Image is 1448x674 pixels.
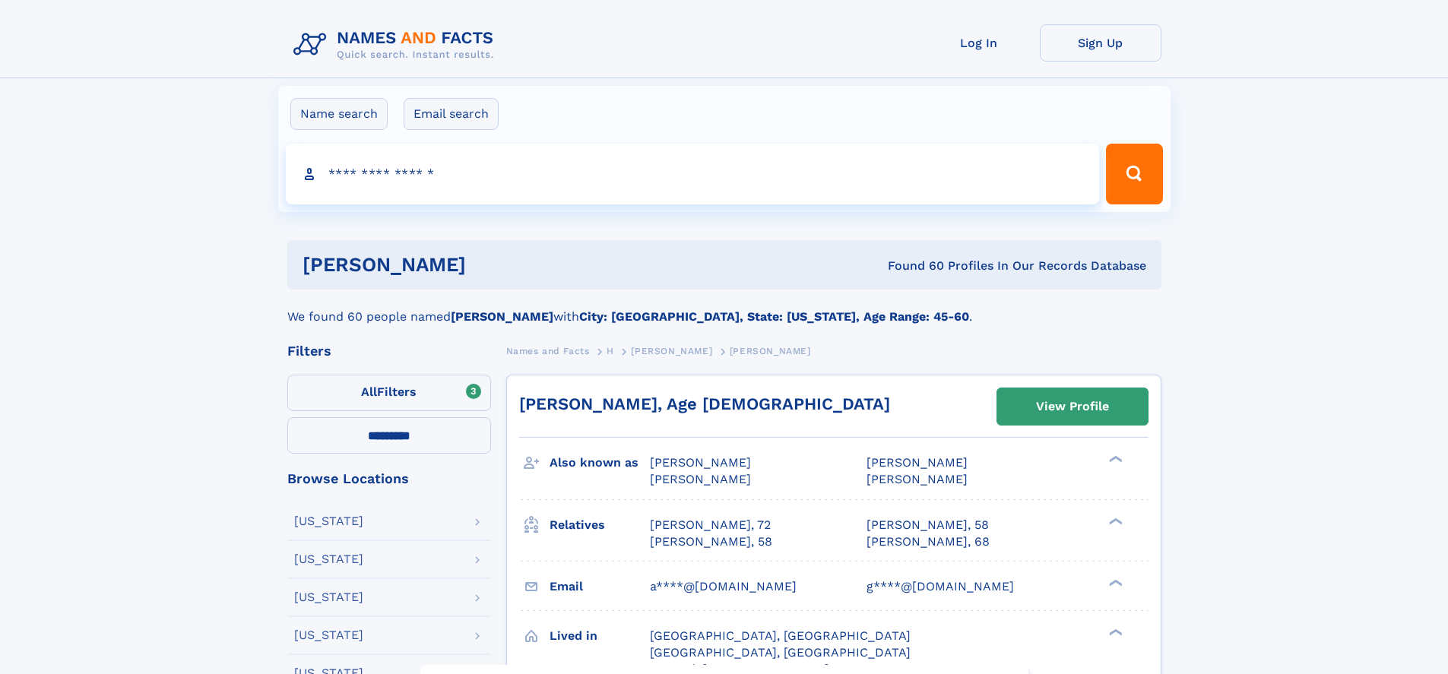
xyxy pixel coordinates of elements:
[361,384,377,399] span: All
[1040,24,1161,62] a: Sign Up
[294,591,363,603] div: [US_STATE]
[650,455,751,470] span: [PERSON_NAME]
[294,553,363,565] div: [US_STATE]
[867,472,968,486] span: [PERSON_NAME]
[286,144,1100,204] input: search input
[1105,516,1123,526] div: ❯
[730,346,811,356] span: [PERSON_NAME]
[650,628,911,643] span: [GEOGRAPHIC_DATA], [GEOGRAPHIC_DATA]
[1105,627,1123,637] div: ❯
[287,375,491,411] label: Filters
[404,98,499,130] label: Email search
[294,515,363,527] div: [US_STATE]
[867,455,968,470] span: [PERSON_NAME]
[650,517,771,533] a: [PERSON_NAME], 72
[550,450,650,476] h3: Also known as
[676,258,1146,274] div: Found 60 Profiles In Our Records Database
[997,388,1148,425] a: View Profile
[867,533,990,550] a: [PERSON_NAME], 68
[506,341,590,360] a: Names and Facts
[631,341,712,360] a: [PERSON_NAME]
[631,346,712,356] span: [PERSON_NAME]
[1105,577,1123,587] div: ❯
[451,309,553,324] b: [PERSON_NAME]
[918,24,1040,62] a: Log In
[607,341,614,360] a: H
[550,623,650,649] h3: Lived in
[607,346,614,356] span: H
[867,517,989,533] a: [PERSON_NAME], 58
[1036,389,1109,424] div: View Profile
[287,290,1161,326] div: We found 60 people named with .
[1106,144,1162,204] button: Search Button
[287,344,491,358] div: Filters
[650,645,911,660] span: [GEOGRAPHIC_DATA], [GEOGRAPHIC_DATA]
[287,472,491,486] div: Browse Locations
[650,472,751,486] span: [PERSON_NAME]
[550,512,650,538] h3: Relatives
[303,255,677,274] h1: [PERSON_NAME]
[287,24,506,65] img: Logo Names and Facts
[294,629,363,641] div: [US_STATE]
[579,309,969,324] b: City: [GEOGRAPHIC_DATA], State: [US_STATE], Age Range: 45-60
[550,574,650,600] h3: Email
[519,394,890,413] a: [PERSON_NAME], Age [DEMOGRAPHIC_DATA]
[290,98,388,130] label: Name search
[650,533,772,550] a: [PERSON_NAME], 58
[1105,454,1123,464] div: ❯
